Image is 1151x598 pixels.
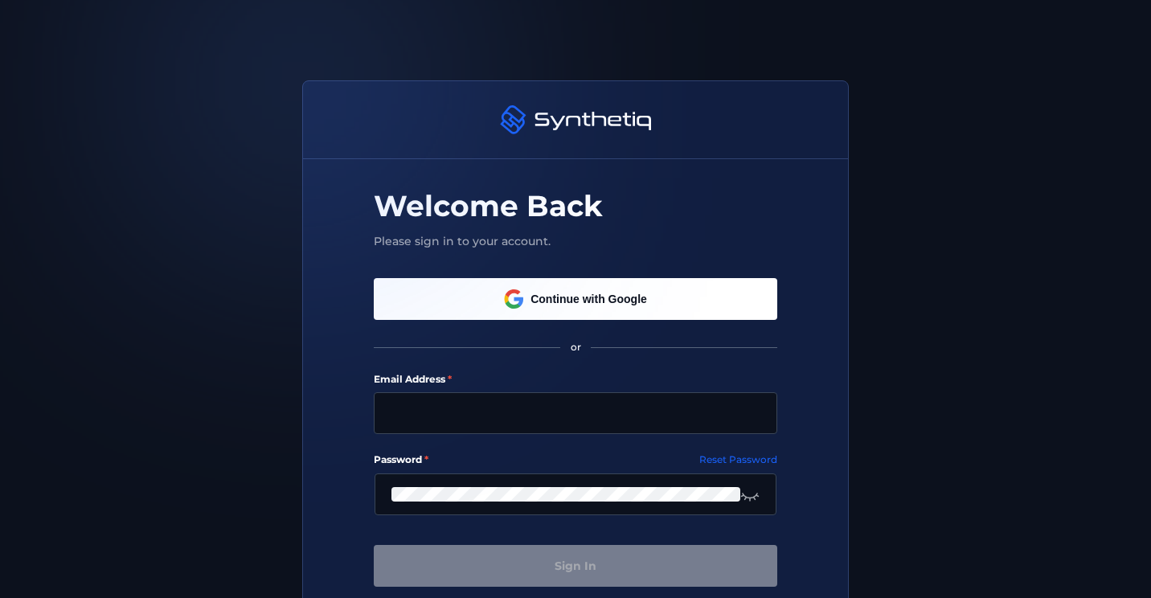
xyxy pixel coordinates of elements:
div: Welcome Back [374,188,777,223]
p: or [571,341,581,354]
label: Password [374,453,428,466]
button: Sign In [374,545,777,587]
div: Please sign in to your account. [374,233,777,249]
button: Continue with Google [374,278,777,320]
label: Email Address [374,373,452,386]
a: Reset Password [699,453,777,466]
